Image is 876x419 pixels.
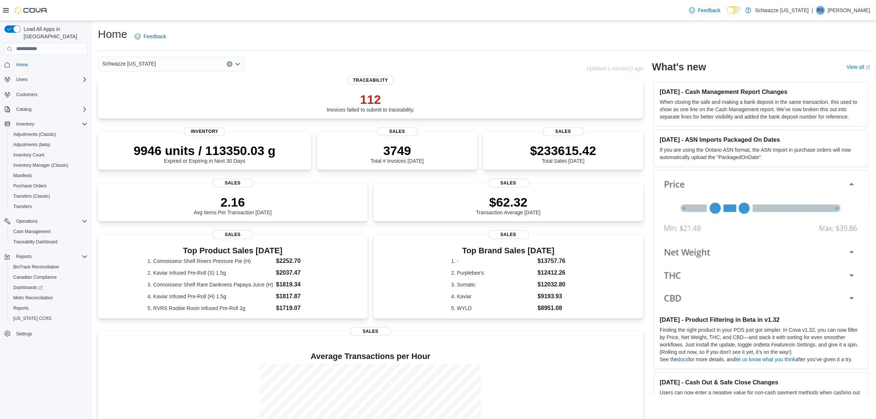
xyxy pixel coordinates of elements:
dd: $13757.76 [538,257,565,265]
span: Reports [10,304,88,313]
button: Catalog [1,104,91,115]
h3: [DATE] - Cash Out & Safe Close Changes [660,378,862,386]
span: Adjustments (Classic) [13,131,56,137]
span: Settings [13,329,88,338]
button: Transfers [7,201,91,212]
p: 112 [327,92,415,107]
span: Transfers (Classic) [13,193,50,199]
dd: $8951.08 [538,304,565,313]
button: [US_STATE] CCRS [7,313,91,324]
button: Operations [13,217,41,226]
span: Dashboards [13,285,43,291]
p: When closing the safe and making a bank deposit in the same transaction, this used to show as one... [660,98,862,120]
button: Adjustments (Classic) [7,129,91,140]
span: Traceabilty Dashboard [13,239,57,245]
button: Users [1,74,91,85]
a: Transfers (Classic) [10,192,53,201]
a: docs [677,356,688,362]
span: Customers [13,90,88,99]
a: Cash Management [10,227,53,236]
button: Inventory [13,120,37,128]
h1: Home [98,27,127,42]
span: Transfers [10,202,88,211]
h4: Average Transactions per Hour [104,352,637,361]
button: Traceabilty Dashboard [7,237,91,247]
div: Avg Items Per Transaction [DATE] [194,195,272,215]
p: See the for more details, and after you’ve given it a try. [660,356,862,363]
span: Reports [13,252,88,261]
dt: 5. WYLD [451,304,535,312]
span: Operations [16,218,38,224]
button: Reports [1,251,91,262]
em: Beta Features [759,342,791,348]
a: Dashboards [7,282,91,293]
span: Transfers [13,204,32,209]
h3: [DATE] - ASN Imports Packaged On Dates [660,136,862,143]
a: Feedback [686,3,723,18]
a: Canadian Compliance [10,273,60,282]
dt: 1. - [451,257,535,265]
p: | [812,6,813,15]
div: Expired or Expiring in Next 30 Days [134,143,276,164]
span: RS [818,6,824,15]
span: Washington CCRS [10,314,88,323]
span: Canadian Compliance [10,273,88,282]
a: Adjustments (Classic) [10,130,59,139]
span: Load All Apps in [GEOGRAPHIC_DATA] [21,25,88,40]
button: BioTrack Reconciliation [7,262,91,272]
div: River Smith [816,6,825,15]
span: Purchase Orders [10,182,88,190]
span: Catalog [13,105,88,114]
span: Transfers (Classic) [10,192,88,201]
a: Settings [13,330,35,338]
dd: $9193.93 [538,292,565,301]
button: Inventory [1,119,91,129]
span: BioTrack Reconciliation [13,264,59,270]
button: Transfers (Classic) [7,191,91,201]
dt: 5. RVRS Roobie Rosin Infused Pre-Roll 2g [148,304,273,312]
dd: $1819.34 [276,280,318,289]
dt: 4. Kaviar Infused Pre-Roll (H) 1.5g [148,293,273,300]
img: Cova [15,7,48,14]
button: Inventory Count [7,150,91,160]
span: Adjustments (beta) [10,140,88,149]
button: Settings [1,328,91,339]
dt: 3. Somatic [451,281,535,288]
span: Sales [488,179,529,187]
h3: [DATE] - Cash Management Report Changes [660,88,862,95]
dt: 1. Connoisseur Shelf Rivers Pressure Pie (H) [148,257,273,265]
a: Transfers [10,202,35,211]
a: Inventory Count [10,151,47,159]
span: Metrc Reconciliation [10,293,88,302]
span: Home [16,62,28,68]
span: Sales [377,127,418,136]
a: [US_STATE] CCRS [10,314,54,323]
button: Adjustments (beta) [7,140,91,150]
dt: 3. Connoisseur Shelf Rare Dankness Papaya Juice (H) [148,281,273,288]
nav: Complex example [4,56,88,358]
button: Home [1,59,91,70]
button: Operations [1,216,91,226]
span: Inventory Manager (Classic) [13,162,68,168]
button: Canadian Compliance [7,272,91,282]
span: Inventory Count [10,151,88,159]
p: 2.16 [194,195,272,209]
h3: Top Product Sales [DATE] [148,246,318,255]
p: 9946 units / 113350.03 g [134,143,276,158]
span: BioTrack Reconciliation [10,263,88,271]
span: Users [16,77,28,82]
p: $233615.42 [530,143,596,158]
div: Invoices failed to submit to traceability. [327,92,415,113]
span: Settings [16,331,32,337]
a: Inventory Manager (Classic) [10,161,71,170]
h2: What's new [652,61,706,73]
span: Traceabilty Dashboard [10,237,88,246]
dd: $2037.47 [276,268,318,277]
span: Dashboards [10,283,88,292]
a: Metrc Reconciliation [10,293,56,302]
span: Customers [16,92,38,98]
a: Reports [10,304,32,313]
p: 3749 [370,143,423,158]
a: Feedback [132,29,169,44]
dd: $2252.70 [276,257,318,265]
